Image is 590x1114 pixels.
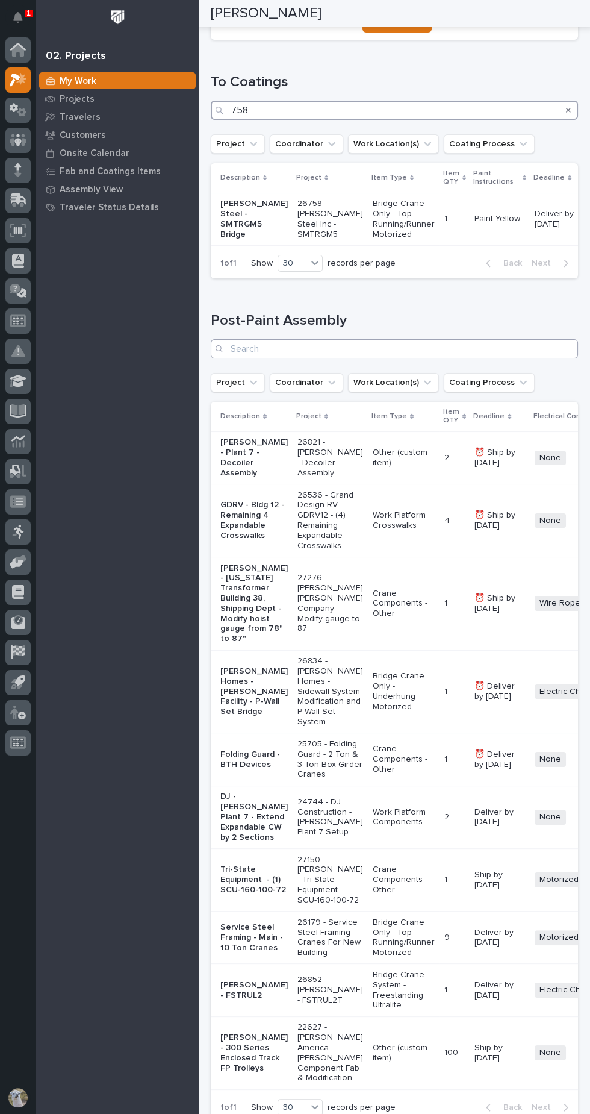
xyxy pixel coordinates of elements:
p: 2 [444,451,452,463]
p: Crane Components - Other [373,589,435,619]
p: ⏰ Deliver by [DATE] [474,749,525,770]
button: Next [527,1102,578,1113]
p: Deliver by [DATE] [535,209,585,230]
p: Travelers [60,112,101,123]
p: Onsite Calendar [60,148,129,159]
p: 1 [444,211,450,224]
p: Ship by [DATE] [474,870,525,890]
p: [PERSON_NAME] Steel - SMTRGM5 Bridge [220,199,288,239]
p: [PERSON_NAME] - FSTRUL2 [220,980,288,1001]
p: 4 [444,513,452,526]
p: Assembly View [60,184,123,195]
p: Service Steel Framing - Main - 10 Ton Cranes [220,922,288,953]
p: 27150 - [PERSON_NAME] - Tri-State Equipment - SCU-160-100-72 [297,855,363,906]
button: Coating Process [444,373,535,392]
div: Search [211,101,578,120]
p: [PERSON_NAME] Homes - [PERSON_NAME] Facility - P-Wall Set Bridge [220,666,288,717]
p: 26179 - Service Steel Framing - Cranes For New Building [297,918,363,958]
p: [PERSON_NAME] - [US_STATE] Transformer Building 38, Shipping Dept - Modify hoist gauge from 78" t... [220,563,288,644]
p: Bridge Crane Only - Underhung Motorized [373,671,435,712]
p: 9 [444,930,452,943]
p: Bridge Crane Only - Top Running/Runner Motorized [373,918,435,958]
span: Back [496,1102,522,1113]
p: 1 [26,9,31,17]
p: Traveler Status Details [60,202,159,213]
p: Crane Components - Other [373,744,435,774]
p: 1 [444,983,450,995]
p: records per page [328,1103,396,1113]
p: My Work [60,76,96,87]
p: 26852 - [PERSON_NAME] - FSTRUL2T [297,975,363,1005]
p: Folding Guard - BTH Devices [220,749,288,770]
a: My Work [36,72,199,90]
p: Work Platform Components [373,807,435,828]
a: Assembly View [36,180,199,198]
h1: To Coatings [211,74,578,91]
p: Work Platform Crosswalks [373,510,435,531]
input: Search [211,339,578,358]
p: Description [220,410,260,423]
p: GDRV - Bldg 12 - Remaining 4 Expandable Crosswalks [220,500,288,540]
p: Item Type [371,171,407,184]
a: Fab and Coatings Items [36,162,199,180]
span: None [535,1045,566,1060]
span: Next [532,1102,558,1113]
h1: Post-Paint Assembly [211,312,578,330]
p: 1 of 1 [211,249,246,278]
button: users-avatar [5,1085,31,1110]
p: Other (custom item) [373,1043,435,1063]
div: 02. Projects [46,50,106,63]
button: Back [476,258,527,269]
p: 27276 - [PERSON_NAME] [PERSON_NAME] Company - Modify gauge to 87 [297,573,363,634]
p: 26536 - Grand Design RV - GDRV12 - (4) Remaining Expandable Crosswalks [297,490,363,551]
span: None [535,810,566,825]
p: 1 [444,752,450,765]
p: 1 [444,596,450,609]
p: 2 [444,810,452,822]
button: Coating Process [444,134,535,154]
p: 26834 - [PERSON_NAME] Homes - Sidewall System Modification and P-Wall Set System [297,656,363,727]
p: ⏰ Ship by [DATE] [474,510,525,531]
p: Crane Components - Other [373,865,435,895]
p: [PERSON_NAME] - Plant 7 - Decoiler Assembly [220,437,288,478]
p: 22627 - [PERSON_NAME] America - [PERSON_NAME] Component Fab & Modification [297,1022,363,1083]
p: 1 [444,684,450,697]
p: Bridge Crane Only - Top Running/Runner Motorized [373,199,435,239]
p: Item QTY [443,405,459,428]
p: Deadline [473,410,505,423]
button: Work Location(s) [348,373,439,392]
p: Show [251,258,273,269]
p: Deadline [533,171,565,184]
p: 1 [444,872,450,885]
button: Project [211,134,265,154]
button: Notifications [5,5,31,30]
span: None [535,752,566,767]
p: Item Type [371,410,407,423]
p: ⏰ Deliver by [DATE] [474,681,525,702]
p: Deliver by [DATE] [474,980,525,1001]
p: Bridge Crane System - Freestanding Ultralite [373,970,435,1010]
p: Tri-State Equipment - (1) SCU-160-100-72 [220,865,288,895]
button: Project [211,373,265,392]
a: Traveler Status Details [36,198,199,216]
p: ⏰ Ship by [DATE] [474,593,525,614]
span: None [535,451,566,466]
p: Description [220,171,260,184]
div: 30 [278,256,307,270]
img: Workspace Logo [107,6,129,28]
p: [PERSON_NAME] - 300 Series Enclosed Track FP Trolleys [220,1033,288,1073]
p: Ship by [DATE] [474,1043,525,1063]
div: Notifications1 [15,12,31,31]
p: Deliver by [DATE] [474,807,525,828]
p: 100 [444,1045,461,1058]
div: 30 [278,1100,307,1114]
p: Other (custom item) [373,448,435,468]
button: Coordinator [270,373,343,392]
a: Projects [36,90,199,108]
a: Travelers [36,108,199,126]
p: Project [296,171,321,184]
p: records per page [328,258,396,269]
p: Paint Instructions [473,167,520,189]
p: Customers [60,130,106,141]
p: ⏰ Ship by [DATE] [474,448,525,468]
